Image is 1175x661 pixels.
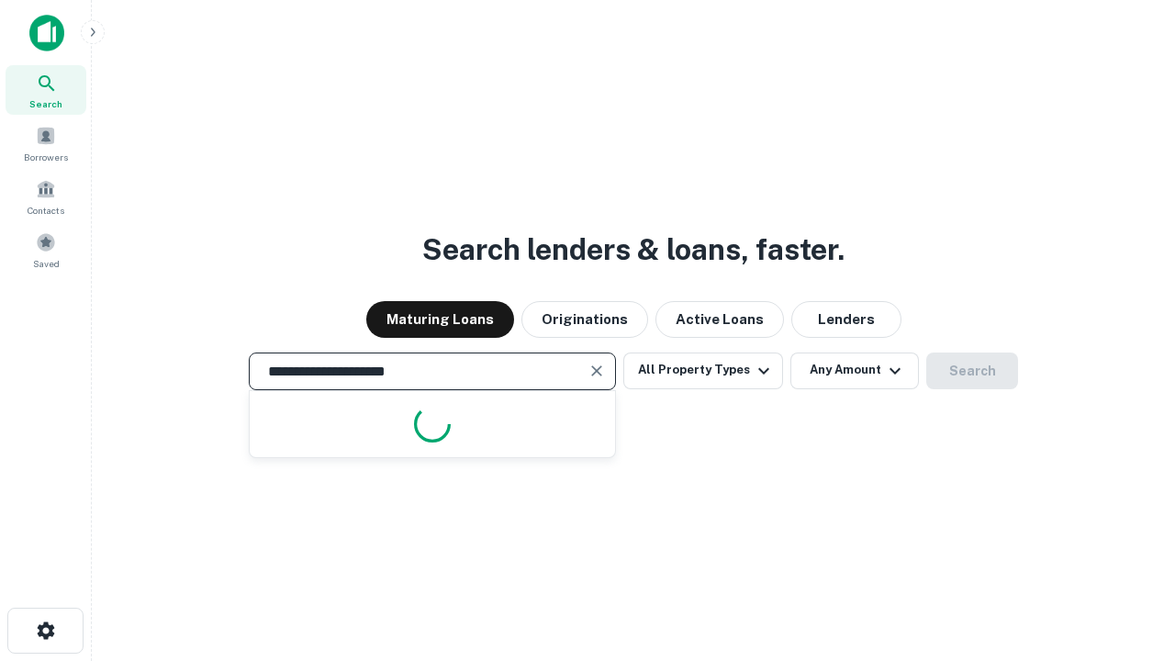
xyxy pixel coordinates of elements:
[1083,514,1175,602] iframe: Chat Widget
[422,228,845,272] h3: Search lenders & loans, faster.
[521,301,648,338] button: Originations
[24,150,68,164] span: Borrowers
[584,358,610,384] button: Clear
[790,353,919,389] button: Any Amount
[6,118,86,168] a: Borrowers
[29,96,62,111] span: Search
[623,353,783,389] button: All Property Types
[28,203,64,218] span: Contacts
[655,301,784,338] button: Active Loans
[791,301,901,338] button: Lenders
[6,172,86,221] a: Contacts
[29,15,64,51] img: capitalize-icon.png
[366,301,514,338] button: Maturing Loans
[33,256,60,271] span: Saved
[6,225,86,274] a: Saved
[6,65,86,115] a: Search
